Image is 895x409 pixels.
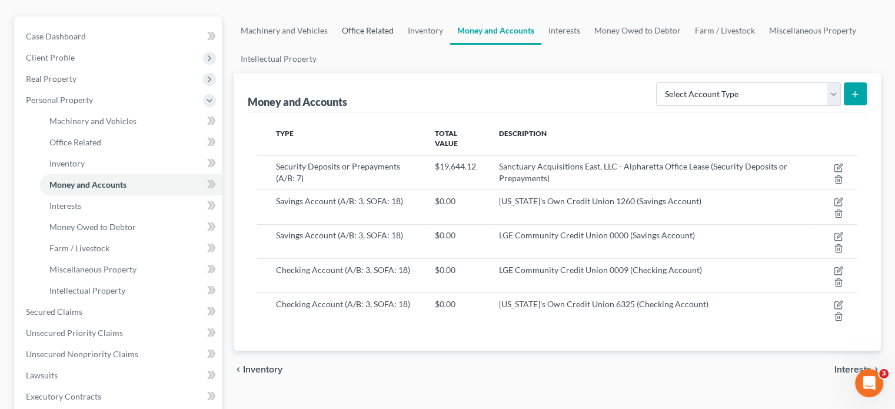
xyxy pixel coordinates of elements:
[276,129,294,138] span: Type
[434,230,455,240] span: $0.00
[40,238,222,259] a: Farm / Livestock
[49,285,125,295] span: Intellectual Property
[40,195,222,217] a: Interests
[40,259,222,280] a: Miscellaneous Property
[26,370,58,380] span: Lawsuits
[276,196,403,206] span: Savings Account (A/B: 3, SOFA: 18)
[26,391,101,401] span: Executory Contracts
[49,158,85,168] span: Inventory
[234,365,243,374] i: chevron_left
[434,161,475,171] span: $19,644.12
[49,264,137,274] span: Miscellaneous Property
[499,161,787,183] span: Sanctuary Acquisitions East, LLC - Alpharetta Office Lease (Security Deposits or Prepayments)
[40,174,222,195] a: Money and Accounts
[688,16,762,45] a: Farm / Livestock
[40,217,222,238] a: Money Owed to Debtor
[879,369,889,378] span: 3
[834,365,871,374] span: Interests
[276,265,410,275] span: Checking Account (A/B: 3, SOFA: 18)
[276,161,400,183] span: Security Deposits or Prepayments (A/B: 7)
[762,16,863,45] a: Miscellaneous Property
[276,299,410,309] span: Checking Account (A/B: 3, SOFA: 18)
[434,265,455,275] span: $0.00
[16,301,222,322] a: Secured Claims
[49,137,101,147] span: Office Related
[40,132,222,153] a: Office Related
[49,179,127,189] span: Money and Accounts
[499,230,695,240] span: LGE Community Credit Union 0000 (Savings Account)
[499,265,702,275] span: LGE Community Credit Union 0009 (Checking Account)
[16,344,222,365] a: Unsecured Nonpriority Claims
[234,365,282,374] button: chevron_left Inventory
[26,31,86,41] span: Case Dashboard
[243,365,282,374] span: Inventory
[871,365,881,374] i: chevron_right
[40,153,222,174] a: Inventory
[234,45,324,73] a: Intellectual Property
[248,95,347,109] div: Money and Accounts
[26,74,76,84] span: Real Property
[335,16,401,45] a: Office Related
[40,280,222,301] a: Intellectual Property
[834,365,881,374] button: Interests chevron_right
[16,322,222,344] a: Unsecured Priority Claims
[26,349,138,359] span: Unsecured Nonpriority Claims
[401,16,450,45] a: Inventory
[26,52,75,62] span: Client Profile
[276,230,403,240] span: Savings Account (A/B: 3, SOFA: 18)
[499,196,701,206] span: [US_STATE]'s Own Credit Union 1260 (Savings Account)
[49,222,136,232] span: Money Owed to Debtor
[26,307,82,317] span: Secured Claims
[434,196,455,206] span: $0.00
[234,16,335,45] a: Machinery and Vehicles
[16,386,222,407] a: Executory Contracts
[450,16,541,45] a: Money and Accounts
[499,299,708,309] span: [US_STATE]'s Own Credit Union 6325 (Checking Account)
[16,26,222,47] a: Case Dashboard
[26,95,93,105] span: Personal Property
[499,129,547,138] span: Description
[587,16,688,45] a: Money Owed to Debtor
[49,243,109,253] span: Farm / Livestock
[434,299,455,309] span: $0.00
[434,129,457,148] span: Total Value
[541,16,587,45] a: Interests
[855,369,883,397] iframe: Intercom live chat
[49,201,81,211] span: Interests
[26,328,123,338] span: Unsecured Priority Claims
[49,116,137,126] span: Machinery and Vehicles
[16,365,222,386] a: Lawsuits
[40,111,222,132] a: Machinery and Vehicles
